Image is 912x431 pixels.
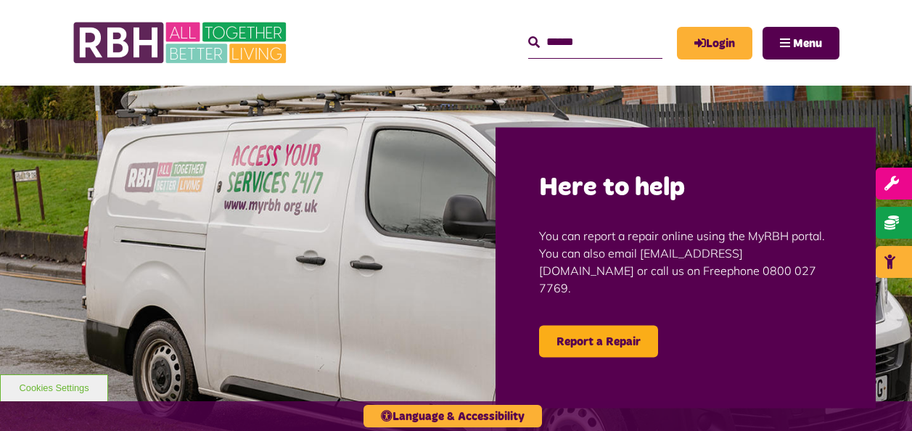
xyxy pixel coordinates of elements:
span: Menu [793,38,822,49]
h2: Here to help [539,171,832,205]
button: Navigation [763,27,839,59]
p: You can report a repair online using the MyRBH portal. You can also email [EMAIL_ADDRESS][DOMAIN_... [539,205,832,318]
button: Language & Accessibility [363,405,542,427]
img: RBH [73,15,290,71]
a: MyRBH [677,27,752,59]
iframe: Netcall Web Assistant for live chat [847,366,912,431]
a: Report a Repair [539,325,658,357]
